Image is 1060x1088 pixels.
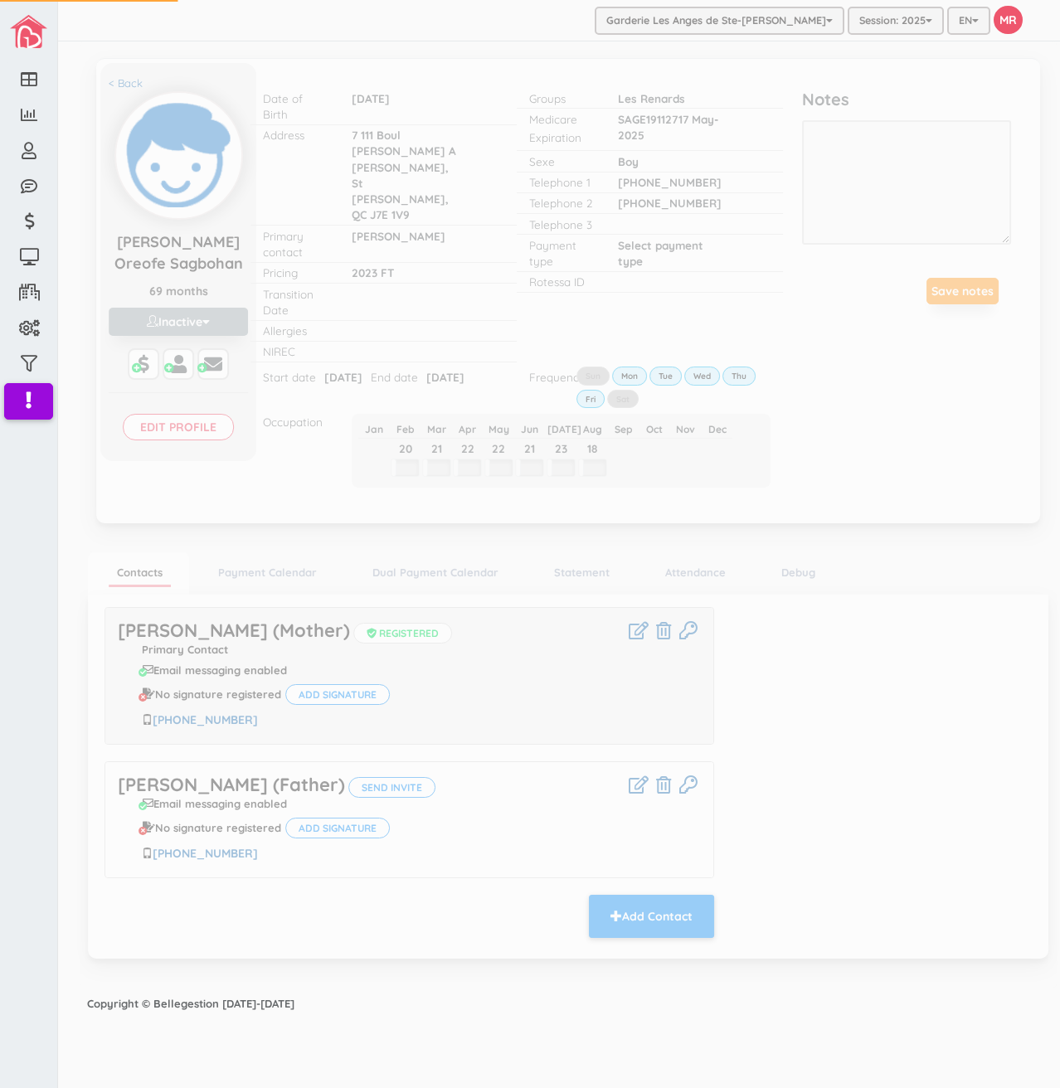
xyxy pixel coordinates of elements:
[254,265,318,280] p: Pricing
[411,420,443,439] th: Mar
[609,154,630,168] span: Boy
[254,369,307,385] p: Start date
[520,216,584,232] p: Telephone 3
[254,323,318,338] p: Allergies
[10,15,47,48] img: image
[276,684,381,705] button: Add signature
[254,90,318,123] p: Date of Birth
[580,895,705,938] button: Add Contact
[109,773,336,796] a: [PERSON_NAME] (Father)
[599,420,630,439] th: Sep
[661,420,693,439] th: Nov
[567,367,601,385] label: Sun
[343,207,357,221] span: QC
[537,561,609,585] a: Statement
[100,283,239,299] p: 69 months
[648,561,725,585] a: Attendance
[417,370,455,384] span: [DATE]
[105,232,234,273] span: [PERSON_NAME] Oreofe Sagbohan
[343,91,381,105] span: [DATE]
[100,561,162,587] a: Contacts
[254,228,318,260] p: Primary contact
[764,561,814,585] a: Debug
[675,367,711,385] label: Wed
[609,175,712,189] span: [PHONE_NUMBER]
[793,88,1002,112] p: Notes
[109,619,341,642] a: [PERSON_NAME] (Mother)
[343,128,348,142] span: 7
[603,367,638,385] label: Mon
[143,846,249,861] a: [PHONE_NUMBER]
[917,278,989,304] button: Save notes
[109,644,692,655] p: Primary Contact
[134,664,278,676] div: Email messaging enabled
[609,238,694,268] span: Select payment type
[87,997,294,1010] strong: Copyright © Bellegestion [DATE]-[DATE]
[693,420,724,439] th: Dec
[520,274,584,289] p: Rotessa ID
[537,420,568,439] th: [DATE]
[254,414,318,430] p: Occupation
[520,153,584,169] p: Sexe
[344,623,443,644] span: Registered
[355,561,498,585] a: Dual Payment Calendar
[100,308,239,336] button: Inactive
[254,343,318,359] p: NIREC
[505,420,537,439] th: Jun
[520,90,584,106] p: Groups
[201,561,316,585] a: Payment Calendar
[609,90,717,106] p: Les Renards
[343,229,436,243] span: [PERSON_NAME]
[254,127,318,143] p: Address
[598,390,630,408] label: Sat
[520,174,584,190] p: Telephone 1
[343,128,447,174] span: Boul [PERSON_NAME] A [PERSON_NAME],
[520,111,584,127] p: Medicare
[381,420,412,439] th: Feb
[443,420,474,439] th: Apr
[134,798,278,809] div: Email messaging enabled
[349,420,381,439] th: Jan
[276,818,381,838] button: Add signature
[114,414,225,440] input: Edit profile
[520,195,584,211] p: Telephone 2
[343,176,440,206] span: St [PERSON_NAME],
[567,420,599,439] th: Aug
[630,420,661,439] th: Oct
[146,688,272,700] span: No signature registered
[146,822,272,833] span: No signature registered
[474,420,505,439] th: May
[520,237,584,270] p: Payment type
[713,367,746,385] label: Thu
[361,207,401,221] span: J7E 1V9
[143,712,249,727] a: [PHONE_NUMBER]
[100,75,134,91] a: < Back
[352,128,364,142] span: 111
[520,129,584,145] p: Expiration
[520,369,540,385] p: Frequency
[254,286,318,318] p: Transition Date
[609,196,712,210] span: [PHONE_NUMBER]
[315,370,353,384] span: [DATE]
[609,112,679,126] span: SAGE19112717
[362,369,409,385] p: End date
[640,367,673,385] label: Tue
[567,390,596,408] label: Fri
[107,93,232,218] img: Click to change profile pic
[343,265,385,279] span: 2023 FT
[339,777,426,798] button: Send invite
